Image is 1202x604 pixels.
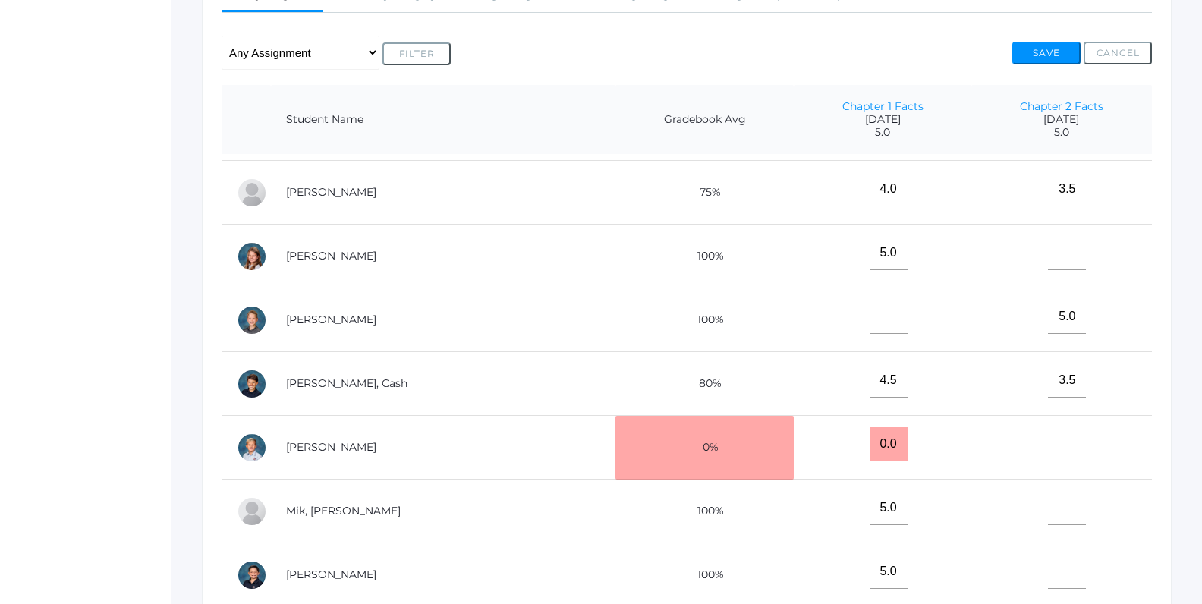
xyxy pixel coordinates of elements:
span: 5.0 [809,126,955,139]
td: 100% [615,480,794,543]
td: 100% [615,288,794,352]
button: Cancel [1084,42,1152,64]
a: Chapter 1 Facts [842,99,924,113]
a: [PERSON_NAME], Cash [286,376,407,390]
a: Mik, [PERSON_NAME] [286,504,401,517]
a: [PERSON_NAME] [286,249,376,263]
div: Louisa Hamilton [237,241,267,272]
span: 5.0 [986,126,1137,139]
td: 0% [615,416,794,480]
td: 100% [615,225,794,288]
button: Filter [382,42,451,65]
a: Chapter 2 Facts [1020,99,1103,113]
span: [DATE] [986,113,1137,126]
td: 75% [615,161,794,225]
div: Wyatt Ferris [237,178,267,208]
div: Peter Laubacher [237,433,267,463]
div: Hadley Mik [237,496,267,527]
a: [PERSON_NAME] [286,313,376,326]
a: [PERSON_NAME] [286,185,376,199]
button: Save [1012,42,1081,64]
div: Grant Hein [237,305,267,335]
a: [PERSON_NAME] [286,568,376,581]
th: Student Name [271,85,615,155]
div: Cash Kilian [237,369,267,399]
span: [DATE] [809,113,955,126]
a: [PERSON_NAME] [286,440,376,454]
td: 80% [615,352,794,416]
th: Gradebook Avg [615,85,794,155]
div: Aiden Oceguera [237,560,267,590]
